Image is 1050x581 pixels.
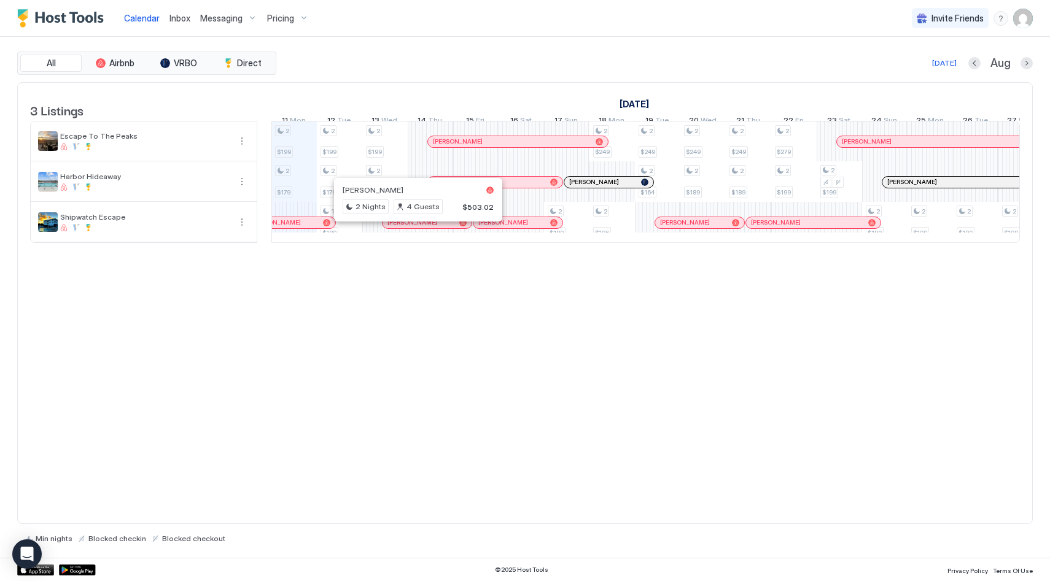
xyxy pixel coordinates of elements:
[17,52,276,75] div: tab-group
[960,113,991,131] a: August 26, 2025
[235,215,249,229] button: More options
[733,113,763,131] a: August 21, 2025
[286,127,289,135] span: 2
[963,115,973,128] span: 26
[169,12,190,25] a: Inbox
[876,207,880,215] span: 2
[327,115,335,128] span: 12
[660,218,710,226] span: [PERSON_NAME]
[428,115,442,128] span: Thu
[842,137,892,145] span: [PERSON_NAME]
[235,134,249,148] div: menu
[595,148,610,156] span: $249
[751,218,801,226] span: [PERSON_NAME]
[974,115,988,128] span: Tue
[433,137,483,145] span: [PERSON_NAME]
[596,113,628,131] a: August 18, 2025
[784,115,793,128] span: 22
[640,188,655,196] span: $164
[780,113,807,131] a: August 22, 2025
[785,167,789,175] span: 2
[124,13,160,23] span: Calendar
[550,229,564,237] span: $189
[17,9,109,28] a: Host Tools Logo
[554,115,562,128] span: 17
[795,115,804,128] span: Fri
[649,127,653,135] span: 2
[60,172,230,181] span: Harbor Hideaway
[162,534,225,543] span: Blocked checkout
[38,212,58,232] div: listing image
[235,134,249,148] button: More options
[12,539,42,569] div: Open Intercom Messenger
[510,115,518,128] span: 16
[169,13,190,23] span: Inbox
[839,115,850,128] span: Sat
[88,534,146,543] span: Blocked checkin
[551,113,581,131] a: August 17, 2025
[331,127,335,135] span: 2
[824,113,854,131] a: August 23, 2025
[463,113,488,131] a: August 15, 2025
[235,215,249,229] div: menu
[689,115,699,128] span: 20
[277,148,291,156] span: $199
[731,148,746,156] span: $249
[418,115,426,128] span: 14
[990,56,1011,71] span: Aug
[290,115,306,128] span: Mon
[595,229,609,237] span: $186
[1013,9,1033,28] div: User profile
[686,188,700,196] span: $189
[569,178,619,186] span: [PERSON_NAME]
[868,113,900,131] a: August 24, 2025
[993,567,1033,574] span: Terms Of Use
[368,113,400,131] a: August 13, 2025
[59,564,96,575] div: Google Play Store
[913,229,927,237] span: $199
[251,218,301,226] span: [PERSON_NAME]
[599,115,607,128] span: 18
[47,58,56,69] span: All
[558,207,562,215] span: 2
[604,127,607,135] span: 2
[322,188,336,196] span: $179
[376,127,380,135] span: 2
[277,188,290,196] span: $179
[406,201,440,212] span: 4 Guests
[993,563,1033,576] a: Terms Of Use
[462,202,494,212] span: $503.02
[736,115,744,128] span: 21
[868,229,882,237] span: $199
[1007,115,1017,128] span: 27
[324,113,354,131] a: August 12, 2025
[604,207,607,215] span: 2
[740,127,744,135] span: 2
[109,58,134,69] span: Airbnb
[785,127,789,135] span: 2
[322,229,336,237] span: $189
[60,212,230,221] span: Shipwatch Escape
[831,166,834,174] span: 2
[322,148,336,156] span: $199
[616,95,652,113] a: August 1, 2025
[1021,57,1033,69] button: Next month
[564,115,578,128] span: Sun
[1004,113,1038,131] a: August 27, 2025
[38,131,58,151] div: listing image
[1019,115,1035,128] span: Wed
[694,127,698,135] span: 2
[286,167,289,175] span: 2
[466,115,474,128] span: 15
[520,115,532,128] span: Sat
[777,188,791,196] span: $199
[368,148,382,156] span: $199
[267,13,294,24] span: Pricing
[645,115,653,128] span: 19
[200,13,243,24] span: Messaging
[17,564,54,575] a: App Store
[235,174,249,189] div: menu
[701,115,717,128] span: Wed
[30,101,84,119] span: 3 Listings
[887,178,937,186] span: [PERSON_NAME]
